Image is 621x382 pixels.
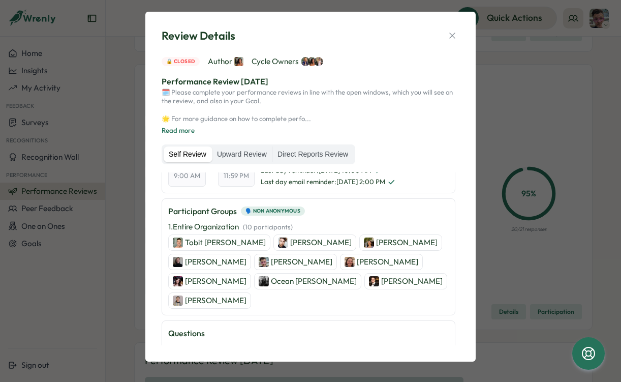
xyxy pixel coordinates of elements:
img: Estelle Lim [364,238,374,248]
img: Tobit Michael [173,238,183,248]
p: 1 . What 3 things are you most proud of achieving (this last 6 months)? [168,344,401,355]
img: Viveca Riley [307,57,317,66]
span: Last day email reminder : [DATE] 2:00 PM [261,178,395,187]
label: Self Review [164,146,211,163]
a: Dannielle[PERSON_NAME] [168,273,251,289]
p: [PERSON_NAME] [185,256,246,268]
p: Ocean [PERSON_NAME] [271,276,357,287]
img: Lucy Skinner [173,257,183,267]
a: Carlton Huber[PERSON_NAME] [364,273,447,289]
p: [PERSON_NAME] [271,256,332,268]
p: 1 . Entire Organization [168,221,293,232]
a: Charley Watters[PERSON_NAME] [340,254,423,270]
img: Jay Cowle [278,238,288,248]
p: [PERSON_NAME] [185,276,246,287]
a: Jay Cowle[PERSON_NAME] [273,234,356,251]
img: Carlton Huber [369,276,379,286]
span: 🗣️ Non Anonymous [245,207,300,215]
span: ( 10 participants ) [243,223,293,231]
p: [PERSON_NAME] [376,237,438,248]
p: [PERSON_NAME] [357,256,418,268]
a: Tobit MichaelTobit [PERSON_NAME] [168,234,270,251]
img: Chris Forlano [259,257,269,267]
span: Author [208,56,243,67]
img: Viveca Riley [234,57,243,66]
p: 🗓️ Please complete your performance reviews in line with the open windows, which you will see on ... [162,88,459,124]
p: Performance Review [DATE] [162,75,459,88]
img: Hannah Saunders [314,57,323,66]
img: Ocean Allen [259,276,269,286]
img: Lauren Sampayo [173,296,183,306]
label: Upward Review [212,146,272,163]
p: Participant Groups [168,205,237,218]
button: Read more [162,126,195,135]
label: Direct Reports Review [272,146,353,163]
p: [PERSON_NAME] [290,237,352,248]
a: Lucy Skinner[PERSON_NAME] [168,254,251,270]
p: [PERSON_NAME] [185,295,246,306]
img: Dannielle [173,276,183,286]
span: 11:59 PM [224,171,249,181]
span: Review Details [162,28,235,44]
a: Ocean AllenOcean [PERSON_NAME] [254,273,361,289]
a: Chris Forlano[PERSON_NAME] [254,254,337,270]
img: Hanna Smith [301,57,310,66]
span: 🔒 Closed [166,57,195,66]
a: Lauren Sampayo[PERSON_NAME] [168,292,251,309]
span: 9:00 AM [174,171,200,181]
p: Tobit [PERSON_NAME] [185,237,266,248]
p: Questions [168,327,449,340]
span: Cycle Owners [252,56,323,67]
a: Estelle Lim[PERSON_NAME] [359,234,442,251]
img: Charley Watters [345,257,355,267]
p: [PERSON_NAME] [381,276,443,287]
